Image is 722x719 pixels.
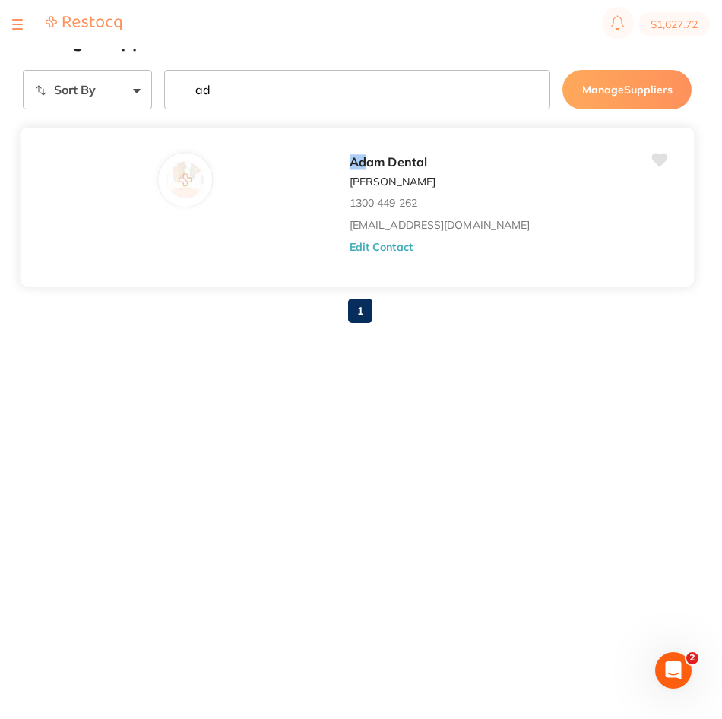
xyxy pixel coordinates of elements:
img: Adam Dental [166,162,203,198]
button: ManageSuppliers [562,70,692,109]
button: Edit Contact [350,240,413,252]
iframe: Intercom live chat [655,652,692,689]
input: Search Suppliers [164,70,551,109]
span: am Dental [366,154,427,169]
img: Restocq Logo [46,15,122,31]
a: 1 [348,296,372,326]
button: $1,627.72 [638,12,710,36]
p: 1300 449 262 [350,197,417,209]
h2: Manage Suppliers [23,30,692,52]
em: Ad [350,154,366,169]
p: [PERSON_NAME] [350,176,435,188]
a: [EMAIL_ADDRESS][DOMAIN_NAME] [350,219,530,231]
span: 2 [686,652,698,664]
a: Restocq Logo [46,15,122,33]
